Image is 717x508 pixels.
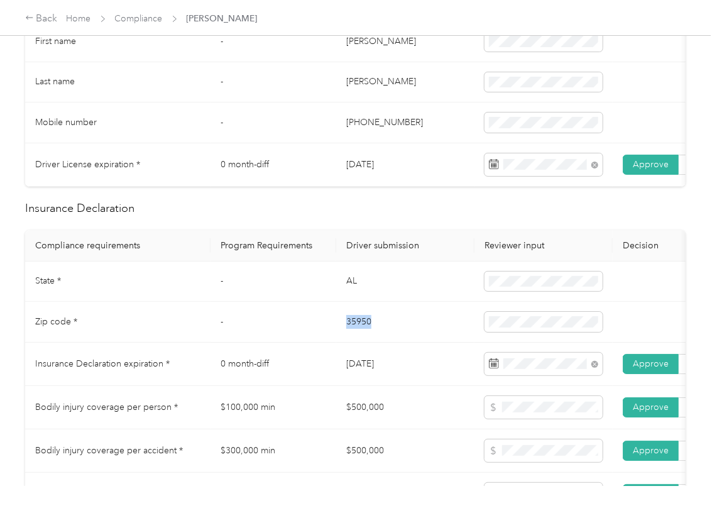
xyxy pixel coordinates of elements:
[35,275,61,286] span: State *
[187,12,258,25] span: [PERSON_NAME]
[25,343,211,386] td: Insurance Declaration expiration *
[35,117,97,128] span: Mobile number
[336,302,474,343] td: 35950
[336,429,474,473] td: $500,000
[67,13,91,24] a: Home
[336,230,474,262] th: Driver submission
[336,386,474,429] td: $500,000
[35,316,77,327] span: Zip code *
[633,358,669,369] span: Approve
[35,445,183,456] span: Bodily injury coverage per accident *
[25,143,211,187] td: Driver License expiration *
[25,230,211,262] th: Compliance requirements
[211,102,336,143] td: -
[25,386,211,429] td: Bodily injury coverage per person *
[633,402,669,412] span: Approve
[211,143,336,187] td: 0 month-diff
[115,13,163,24] a: Compliance
[336,343,474,386] td: [DATE]
[25,429,211,473] td: Bodily injury coverage per accident *
[211,386,336,429] td: $100,000 min
[35,159,140,170] span: Driver License expiration *
[35,36,76,47] span: First name
[647,438,717,508] iframe: Everlance-gr Chat Button Frame
[211,429,336,473] td: $300,000 min
[336,21,474,62] td: [PERSON_NAME]
[25,262,211,302] td: State *
[336,262,474,302] td: AL
[336,102,474,143] td: [PHONE_NUMBER]
[211,21,336,62] td: -
[474,230,613,262] th: Reviewer input
[336,62,474,103] td: [PERSON_NAME]
[25,200,686,217] h2: Insurance Declaration
[35,76,75,87] span: Last name
[211,62,336,103] td: -
[25,11,58,26] div: Back
[633,159,669,170] span: Approve
[25,302,211,343] td: Zip code *
[35,358,170,369] span: Insurance Declaration expiration *
[211,230,336,262] th: Program Requirements
[633,445,669,456] span: Approve
[25,21,211,62] td: First name
[25,62,211,103] td: Last name
[211,302,336,343] td: -
[211,262,336,302] td: -
[25,102,211,143] td: Mobile number
[336,143,474,187] td: [DATE]
[35,402,178,412] span: Bodily injury coverage per person *
[211,343,336,386] td: 0 month-diff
